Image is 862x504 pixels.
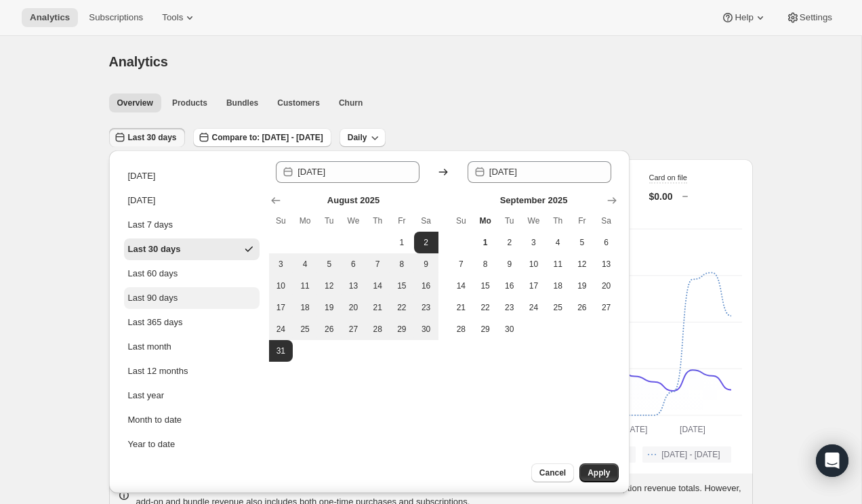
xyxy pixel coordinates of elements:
[419,280,433,291] span: 16
[347,324,361,335] span: 27
[649,190,673,203] p: $0.00
[128,194,156,207] div: [DATE]
[503,259,516,270] span: 9
[371,302,384,313] span: 21
[600,259,613,270] span: 13
[600,280,613,291] span: 20
[497,210,522,232] th: Tuesday
[124,165,260,187] button: [DATE]
[323,324,336,335] span: 26
[414,253,438,275] button: Saturday August 9 2025
[621,425,647,434] text: [DATE]
[342,210,366,232] th: Wednesday
[390,253,414,275] button: Friday August 8 2025
[649,173,687,182] span: Card on file
[395,280,409,291] span: 15
[395,302,409,313] span: 22
[269,253,293,275] button: Sunday August 3 2025
[575,215,589,226] span: Fr
[527,302,541,313] span: 24
[546,297,570,318] button: Thursday September 25 2025
[395,324,409,335] span: 29
[419,259,433,270] span: 9
[503,324,516,335] span: 30
[449,275,474,297] button: Sunday September 14 2025
[414,232,438,253] button: Start of range Saturday August 2 2025
[274,345,288,356] span: 31
[340,128,386,147] button: Daily
[365,275,390,297] button: Thursday August 14 2025
[473,318,497,340] button: Monday September 29 2025
[269,210,293,232] th: Sunday
[317,253,342,275] button: Tuesday August 5 2025
[162,12,183,23] span: Tools
[128,438,176,451] div: Year to date
[193,128,331,147] button: Compare to: [DATE] - [DATE]
[124,190,260,211] button: [DATE]
[570,275,594,297] button: Friday September 19 2025
[128,132,177,143] span: Last 30 days
[269,318,293,340] button: Sunday August 24 2025
[478,259,492,270] span: 8
[600,237,613,248] span: 6
[293,318,317,340] button: Monday August 25 2025
[527,280,541,291] span: 17
[594,297,619,318] button: Saturday September 27 2025
[128,169,156,183] div: [DATE]
[317,318,342,340] button: Tuesday August 26 2025
[600,302,613,313] span: 27
[109,128,185,147] button: Last 30 days
[497,232,522,253] button: Tuesday September 2 2025
[317,297,342,318] button: Tuesday August 19 2025
[117,98,153,108] span: Overview
[89,12,143,23] span: Subscriptions
[575,302,589,313] span: 26
[735,12,753,23] span: Help
[594,232,619,253] button: Saturday September 6 2025
[371,324,384,335] span: 28
[449,318,474,340] button: Sunday September 28 2025
[317,275,342,297] button: Tuesday August 12 2025
[293,253,317,275] button: Monday August 4 2025
[522,253,546,275] button: Wednesday September 10 2025
[128,243,181,256] div: Last 30 days
[128,413,182,427] div: Month to date
[539,467,566,478] span: Cancel
[419,302,433,313] span: 23
[551,280,565,291] span: 18
[478,215,492,226] span: Mo
[522,210,546,232] th: Wednesday
[680,425,705,434] text: [DATE]
[503,215,516,226] span: Tu
[365,210,390,232] th: Thursday
[594,210,619,232] th: Saturday
[551,259,565,270] span: 11
[497,297,522,318] button: Tuesday September 23 2025
[455,280,468,291] span: 14
[323,302,336,313] span: 19
[478,280,492,291] span: 15
[449,210,474,232] th: Sunday
[124,238,260,260] button: Last 30 days
[128,364,188,378] div: Last 12 months
[575,280,589,291] span: 19
[473,275,497,297] button: Monday September 15 2025
[347,259,361,270] span: 6
[390,297,414,318] button: Friday August 22 2025
[323,259,336,270] span: 5
[226,98,258,108] span: Bundles
[371,259,384,270] span: 7
[124,409,260,431] button: Month to date
[575,237,589,248] span: 5
[269,275,293,297] button: Sunday August 10 2025
[551,237,565,248] span: 4
[527,215,541,226] span: We
[551,215,565,226] span: Th
[128,267,178,280] div: Last 60 days
[274,215,288,226] span: Su
[503,280,516,291] span: 16
[497,318,522,340] button: Tuesday September 30 2025
[317,210,342,232] th: Tuesday
[527,237,541,248] span: 3
[371,280,384,291] span: 14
